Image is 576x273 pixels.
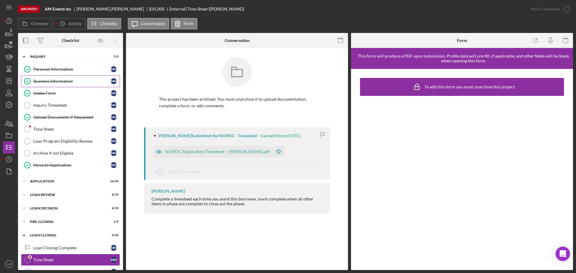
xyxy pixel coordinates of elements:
[108,55,118,58] div: 5 / 9
[21,63,120,75] a: Personal InformationMM
[21,254,120,266] a: Time SheetMM
[33,139,111,144] div: Loan Program Eligibility Review
[30,55,103,58] div: Inquiry
[111,114,117,120] div: M M
[33,127,111,132] div: Time Sheet
[158,133,286,138] div: [PERSON_NAME] Submitted the NCMDC - Timesheet - Current Form
[111,150,117,156] div: M M
[149,7,164,11] div: $35,000
[111,245,117,251] div: M M
[30,193,103,197] div: Loan Review
[108,206,118,210] div: 6 / 10
[111,78,117,84] div: M M
[21,159,120,171] a: Move to ApplicationMM
[108,233,118,237] div: 0 / 10
[33,151,111,156] div: Archive if not Eligible
[21,87,120,99] a: Intake FormMM
[33,257,111,262] div: Time Sheet
[21,75,120,87] a: Business InformationMM
[21,99,120,111] a: Inquiry TimesheetMM
[225,38,250,43] div: Conversation
[424,85,515,89] div: To edit this form you must unarchive this project
[153,146,285,158] button: NCMDC Application Timesheet -- [PERSON_NAME].pdf
[128,18,169,29] button: Conversation
[111,162,117,168] div: M M
[33,115,111,120] div: Upload Documents if Requested
[159,96,315,109] p: This project has been archived. You must unarchive it to upload documentation, complete a form, o...
[168,169,201,174] span: Move Documents
[108,180,118,183] div: 16 / 20
[30,206,103,210] div: Loan Decision
[530,3,559,15] div: Mark Complete
[33,91,111,96] div: Intake Form
[18,5,40,13] div: Archived
[111,138,117,144] div: M M
[151,189,185,194] div: [PERSON_NAME]
[171,18,197,29] button: Form
[30,180,103,183] div: Application
[54,18,85,29] button: Activity
[21,242,120,254] a: Loan Closing CompleteMM
[141,21,166,26] label: Conversation
[33,103,111,108] div: Inquiry Timesheet
[287,133,300,138] time: 2023-08-21 18:38
[33,67,111,72] div: Personal Information
[184,21,193,26] label: Form
[556,247,570,261] div: Open Intercom Messenger
[111,126,117,132] div: M M
[169,7,244,11] div: [Internal] Time Sheet ([PERSON_NAME])
[62,38,79,43] div: Checklist
[30,220,103,224] div: Pre-Closing
[108,193,118,197] div: 8 / 19
[153,164,207,179] button: Move Documents
[354,54,573,63] div: This form will produce a PDF upon submission. Profile data will pre-fill, if applicable, and othe...
[30,233,103,237] div: Loan Closing
[524,3,573,15] button: Mark Complete
[68,21,82,26] label: Activity
[21,147,120,159] a: Archive if not EligibleMM
[111,90,117,96] div: M M
[108,220,118,224] div: 1 / 9
[111,257,117,263] div: M M
[18,18,52,29] button: Overview
[111,102,117,108] div: M M
[21,123,120,135] a: Time SheetMM
[151,197,324,206] div: Complete a timesheet each time you assist this borrower, mark complete when all other items in ph...
[21,135,120,147] a: Loan Program Eligibility ReviewMM
[165,149,270,154] div: NCMDC Application Timesheet -- [PERSON_NAME].pdf
[33,79,111,84] div: Business Information
[457,38,467,43] div: Form
[45,7,71,11] b: AM Events Inc
[76,7,149,11] div: [PERSON_NAME] [PERSON_NAME]
[33,245,111,250] div: Loan Closing Complete
[3,258,15,270] button: NB
[111,66,117,72] div: M M
[21,111,120,123] a: Upload Documents if RequestedMM
[31,21,48,26] label: Overview
[7,263,11,266] text: NB
[33,163,111,168] div: Move to Application
[100,21,117,26] label: Checklist
[87,18,121,29] button: Checklist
